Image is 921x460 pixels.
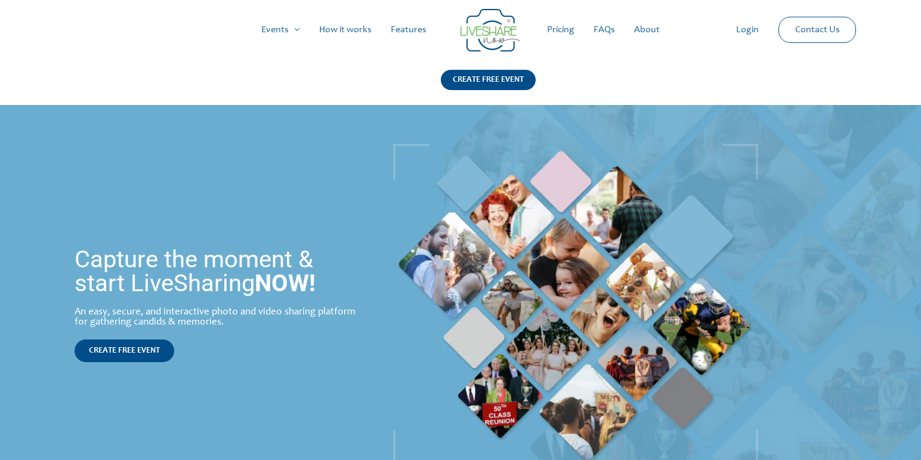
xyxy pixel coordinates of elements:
[21,11,900,49] nav: Site Navigation
[75,248,366,295] h1: Capture the moment & start LiveSharing
[441,70,536,105] a: CREATE FREE EVENT
[89,347,160,355] span: CREATE FREE EVENT
[75,339,174,362] a: CREATE FREE EVENT
[460,9,520,52] img: LiveShare logo - Capture & Share Event Memories
[255,269,316,297] strong: NOW!
[786,17,849,42] a: Contact Us
[310,11,381,49] a: How it works
[252,11,310,49] a: Events
[441,70,536,90] div: CREATE FREE EVENT
[381,11,436,49] a: Features
[625,11,669,49] a: About
[75,307,366,328] div: An easy, secure, and interactive photo and video sharing platform for gathering candids & memories.
[727,11,768,49] a: Login
[537,11,584,49] a: Pricing
[584,11,625,49] a: FAQs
